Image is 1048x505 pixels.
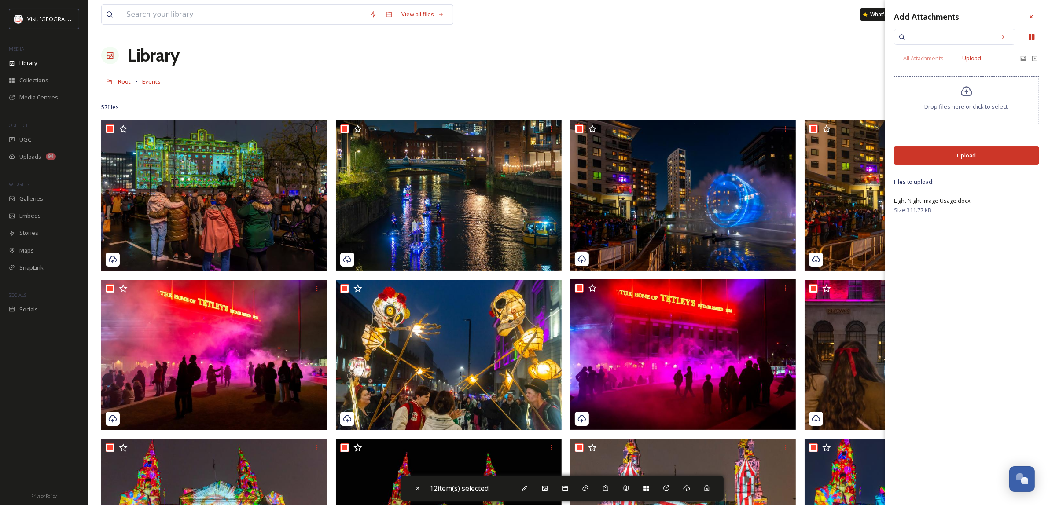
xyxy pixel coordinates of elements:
[19,153,41,161] span: Uploads
[19,93,58,102] span: Media Centres
[118,76,131,87] a: Root
[118,77,131,85] span: Root
[142,76,161,87] a: Events
[894,197,971,205] span: Light Night Image Usage.docx
[9,45,24,52] span: MEDIA
[9,181,29,187] span: WIDGETS
[336,280,562,430] img: Them Bones - Light Night Leeds - c Lizzie Coombes - 2024-Lizzie%20Coombes.JPG
[14,15,23,23] img: download%20(3).png
[101,103,119,111] span: 57 file s
[19,135,31,144] span: UGC
[805,120,1030,271] img: Monad - Light Night Leeds - c Lizzie Coombes - 2024 (1)-Lizzie%20Coombes.JPG
[924,102,1009,111] span: Drop files here or click to select.
[894,11,959,23] h3: Add Attachments
[27,15,96,23] span: Visit [GEOGRAPHIC_DATA]
[101,120,327,271] img: Book Binder- Light Night Leeds - c Lizzie Coombes - 2024-Lizzie%20Coombes.JPG
[397,6,449,23] a: View all files
[894,178,1039,186] span: Files to upload:
[19,76,48,84] span: Collections
[122,5,365,24] input: Search your library
[860,8,905,21] a: What's New
[19,194,43,203] span: Galleries
[31,493,57,499] span: Privacy Policy
[101,280,327,430] img: Parallels - Light Night Leeds - c Lizzie Coombes - 2024 -Lizzie%20Coombes.JPG
[142,77,161,85] span: Events
[962,54,981,62] span: Upload
[1009,466,1035,492] button: Open Chat
[336,120,562,271] img: Water Taxi and Paddleboards - Light Night Leeds - c Lizzie Coombes - 2024-Lizzie%20Coombes.JPG
[19,246,34,255] span: Maps
[31,490,57,501] a: Privacy Policy
[430,483,490,493] span: 12 item(s) selected.
[19,263,44,272] span: SnapLink
[46,153,56,160] div: 94
[903,54,944,62] span: All Attachments
[19,305,38,314] span: Socials
[570,120,796,271] img: Monad - Light Night Leeds - c Lizzie Coombes - 2024 (2)-Lizzie%20Coombes.JPG
[19,229,38,237] span: Stories
[894,206,931,214] span: Size: 311.77 kB
[805,280,1030,430] img: Nocturnal Animals - Light Night Leeds - c Lizzie Coombes - 2024-Lizzie%20Coombes.jpg
[9,292,26,298] span: SOCIALS
[9,122,28,128] span: COLLECT
[128,42,180,69] a: Library
[19,59,37,67] span: Library
[570,279,796,430] img: Parallels - Light Night Leeds - c Lizzie Coombes - 2024 (2)-Lizzie%20Coombes.JPG
[19,212,41,220] span: Embeds
[894,146,1039,165] button: Upload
